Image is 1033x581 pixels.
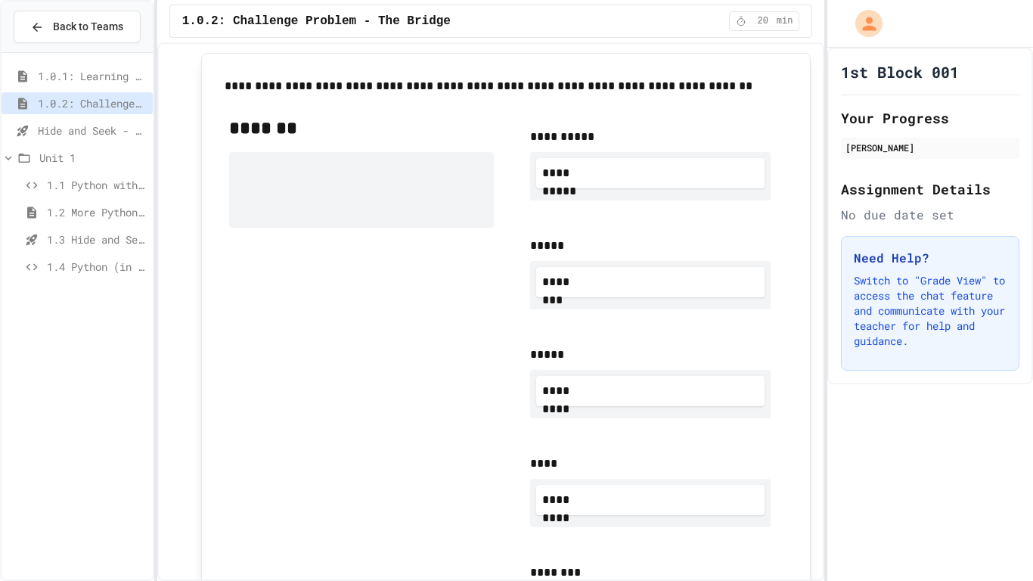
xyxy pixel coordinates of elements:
[47,204,147,220] span: 1.2 More Python (using Turtle)
[841,61,959,82] h1: 1st Block 001
[38,68,147,84] span: 1.0.1: Learning to Solve Hard Problems
[47,259,147,275] span: 1.4 Python (in Groups)
[854,249,1007,267] h3: Need Help?
[841,179,1019,200] h2: Assignment Details
[751,15,775,27] span: 20
[39,150,147,166] span: Unit 1
[182,12,451,30] span: 1.0.2: Challenge Problem - The Bridge
[14,11,141,43] button: Back to Teams
[777,15,793,27] span: min
[841,206,1019,224] div: No due date set
[38,95,147,111] span: 1.0.2: Challenge Problem - The Bridge
[53,19,123,35] span: Back to Teams
[845,141,1015,154] div: [PERSON_NAME]
[854,273,1007,349] p: Switch to "Grade View" to access the chat feature and communicate with your teacher for help and ...
[47,177,147,193] span: 1.1 Python with Turtle
[839,6,886,41] div: My Account
[38,123,147,138] span: Hide and Seek - SUB
[841,107,1019,129] h2: Your Progress
[47,231,147,247] span: 1.3 Hide and Seek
